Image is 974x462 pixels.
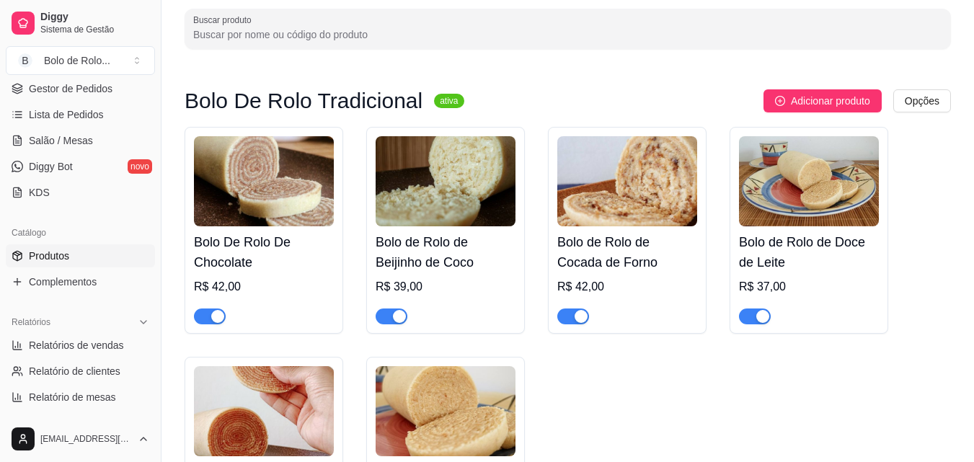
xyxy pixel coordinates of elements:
[775,96,785,106] span: plus-circle
[905,93,939,109] span: Opções
[557,278,697,296] div: R$ 42,00
[6,360,155,383] a: Relatório de clientes
[29,390,116,404] span: Relatório de mesas
[6,129,155,152] a: Salão / Mesas
[29,275,97,289] span: Complementos
[763,89,882,112] button: Adicionar produto
[194,136,334,226] img: product-image
[6,334,155,357] a: Relatórios de vendas
[6,422,155,456] button: [EMAIL_ADDRESS][DOMAIN_NAME]
[376,366,515,456] img: product-image
[6,412,155,435] a: Relatório de fidelidadenovo
[6,244,155,267] a: Produtos
[739,278,879,296] div: R$ 37,00
[18,53,32,68] span: B
[791,93,870,109] span: Adicionar produto
[376,232,515,272] h4: Bolo de Rolo de Beijinho de Coco
[29,249,69,263] span: Produtos
[739,232,879,272] h4: Bolo de Rolo de Doce de Leite
[40,11,149,24] span: Diggy
[557,232,697,272] h4: Bolo de Rolo de Cocada de Forno
[29,338,124,352] span: Relatórios de vendas
[29,159,73,174] span: Diggy Bot
[6,6,155,40] a: DiggySistema de Gestão
[6,46,155,75] button: Select a team
[185,92,422,110] h3: Bolo De Rolo Tradicional
[6,77,155,100] a: Gestor de Pedidos
[40,433,132,445] span: [EMAIL_ADDRESS][DOMAIN_NAME]
[6,270,155,293] a: Complementos
[194,232,334,272] h4: Bolo De Rolo De Chocolate
[193,14,257,26] label: Buscar produto
[376,278,515,296] div: R$ 39,00
[40,24,149,35] span: Sistema de Gestão
[29,185,50,200] span: KDS
[739,136,879,226] img: product-image
[6,103,155,126] a: Lista de Pedidos
[6,221,155,244] div: Catálogo
[29,133,93,148] span: Salão / Mesas
[893,89,951,112] button: Opções
[194,278,334,296] div: R$ 42,00
[376,136,515,226] img: product-image
[29,364,120,378] span: Relatório de clientes
[6,155,155,178] a: Diggy Botnovo
[193,27,942,42] input: Buscar produto
[29,81,112,96] span: Gestor de Pedidos
[12,316,50,328] span: Relatórios
[557,136,697,226] img: product-image
[6,181,155,204] a: KDS
[29,107,104,122] span: Lista de Pedidos
[194,366,334,456] img: product-image
[434,94,464,108] sup: ativa
[6,386,155,409] a: Relatório de mesas
[44,53,110,68] div: Bolo de Rolo ...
